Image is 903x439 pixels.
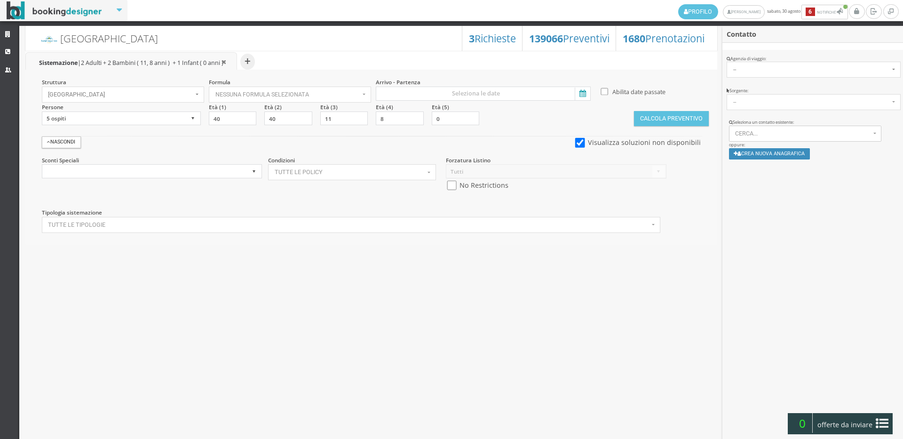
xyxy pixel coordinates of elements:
[727,56,899,62] div: Agenzia di viaggio:
[729,126,882,142] button: Cerca...
[723,5,765,19] a: [PERSON_NAME]
[678,4,849,19] span: sabato, 30 agosto
[727,94,901,110] button: --
[801,5,848,19] button: 6Notifiche
[729,120,897,126] div: Seleziona un contatto esistente:
[735,130,871,137] span: Cerca...
[729,148,810,159] button: Crea nuova anagrafica
[7,1,102,20] img: BookingDesigner.com
[727,88,899,94] div: Sorgente:
[792,413,813,433] span: 0
[727,30,756,39] b: Contatto
[815,417,876,432] span: offerte da inviare
[733,99,890,105] span: --
[727,62,901,78] button: --
[806,8,815,16] b: 6
[678,4,718,19] a: Profilo
[722,120,903,166] div: oppure:
[733,66,890,73] span: --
